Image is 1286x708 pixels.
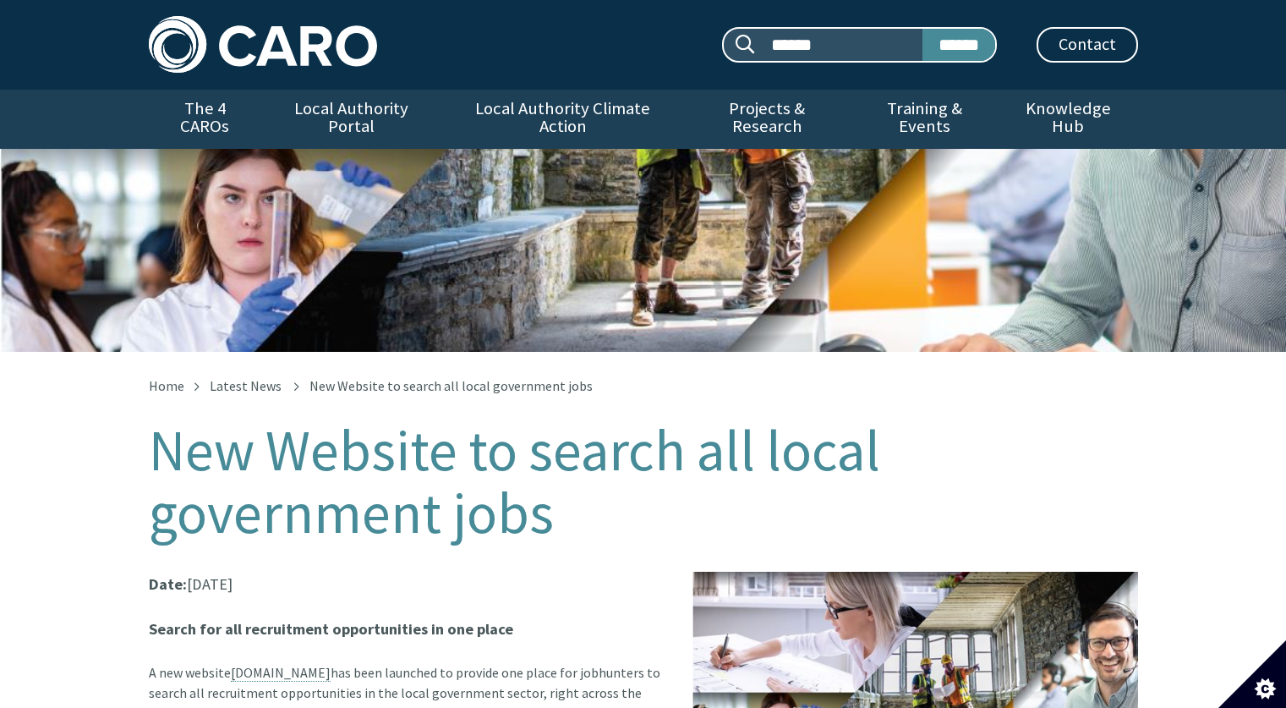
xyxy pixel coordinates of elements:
[261,90,442,149] a: Local Authority Portal
[149,90,261,149] a: The 4 CAROs
[210,377,282,394] a: Latest News
[149,572,1138,596] p: [DATE]
[683,90,851,149] a: Projects & Research
[1037,27,1138,63] a: Contact
[149,16,377,73] img: Caro logo
[442,90,683,149] a: Local Authority Climate Action
[851,90,999,149] a: Training & Events
[309,377,593,394] span: New Website to search all local government jobs
[999,90,1137,149] a: Knowledge Hub
[1218,640,1286,708] button: Set cookie preferences
[231,664,331,682] a: [DOMAIN_NAME]
[149,619,513,639] strong: Search for all recruitment opportunities in one place
[149,377,184,394] a: Home
[149,420,1138,545] h1: New Website to search all local government jobs
[149,574,187,594] strong: Date:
